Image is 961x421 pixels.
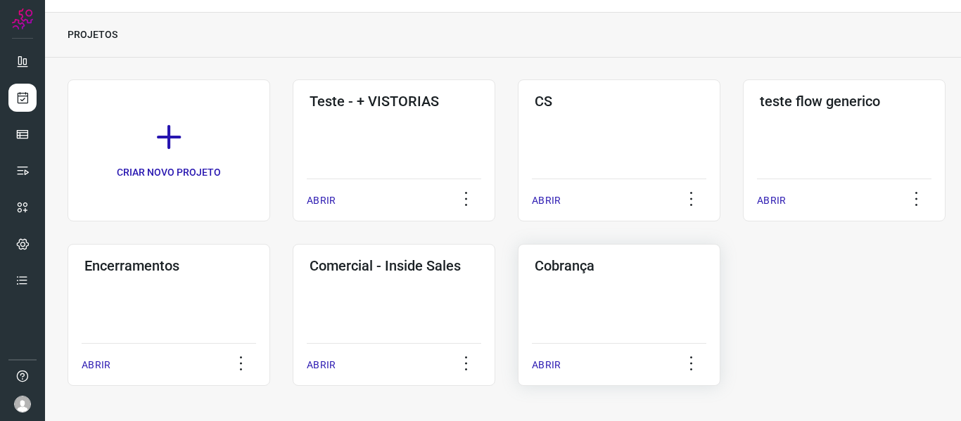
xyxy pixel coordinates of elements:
img: avatar-user-boy.jpg [14,396,31,413]
h3: Encerramentos [84,257,253,274]
p: ABRIR [307,193,336,208]
h3: Comercial - Inside Sales [310,257,478,274]
p: PROJETOS [68,27,117,42]
p: ABRIR [307,358,336,373]
p: CRIAR NOVO PROJETO [117,165,221,180]
img: Logo [12,8,33,30]
h3: Cobrança [535,257,704,274]
h3: CS [535,93,704,110]
p: ABRIR [532,193,561,208]
h3: teste flow generico [760,93,929,110]
h3: Teste - + VISTORIAS [310,93,478,110]
p: ABRIR [757,193,786,208]
p: ABRIR [532,358,561,373]
p: ABRIR [82,358,110,373]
